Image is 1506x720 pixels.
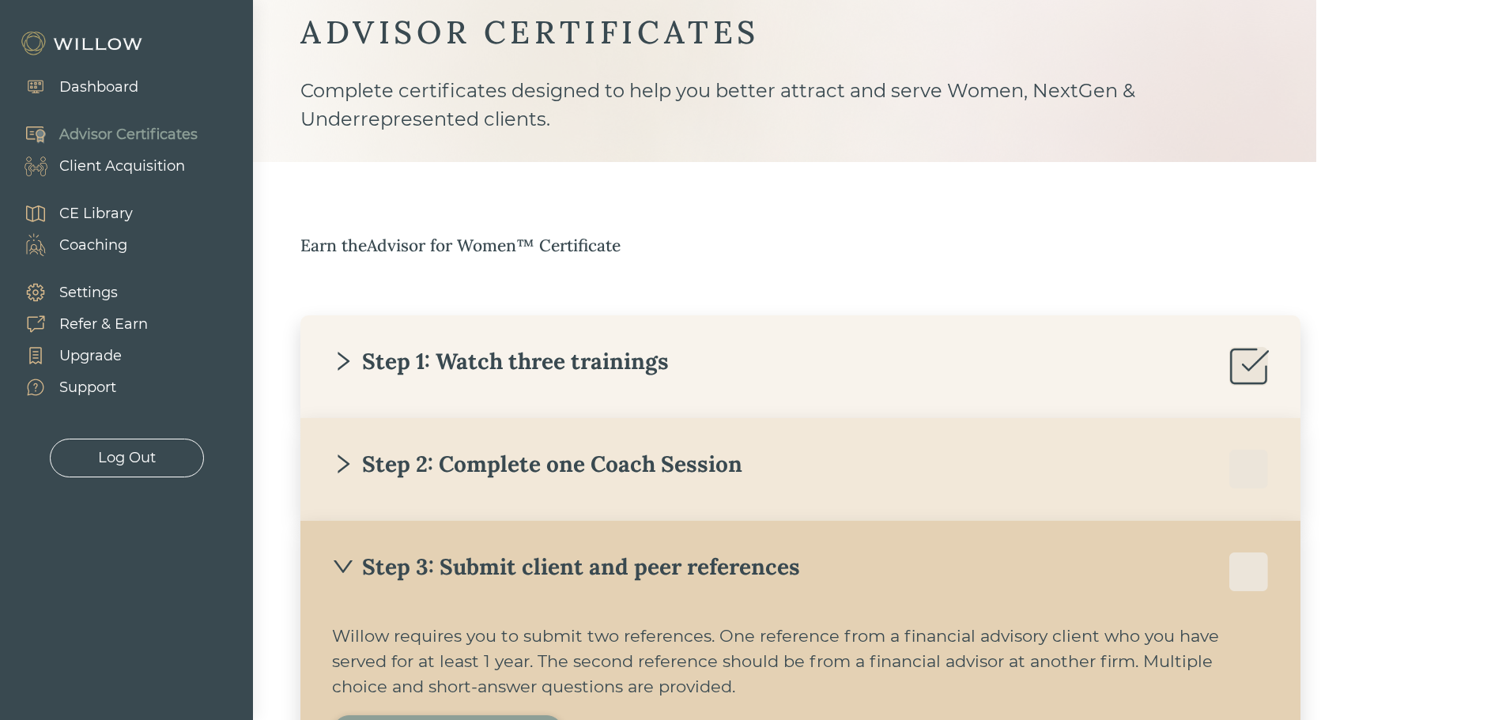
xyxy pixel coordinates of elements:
[8,229,133,261] a: Coaching
[300,233,1364,258] div: Earn the Advisor for Women™ Certificate
[332,350,354,372] span: right
[332,552,800,581] div: Step 3: Submit client and peer references
[8,308,148,340] a: Refer & Earn
[332,347,669,375] div: Step 1: Watch three trainings
[332,450,742,478] div: Step 2: Complete one Coach Session
[20,31,146,56] img: Willow
[8,198,133,229] a: CE Library
[59,235,127,256] div: Coaching
[59,377,116,398] div: Support
[332,453,354,475] span: right
[332,624,1269,699] div: Willow requires you to submit two references. One reference from a financial advisory client who ...
[300,77,1269,162] div: Complete certificates designed to help you better attract and serve Women, NextGen & Underreprese...
[300,12,1269,53] div: ADVISOR CERTIFICATES
[8,71,138,103] a: Dashboard
[98,447,156,469] div: Log Out
[8,119,198,150] a: Advisor Certificates
[59,124,198,145] div: Advisor Certificates
[59,282,118,303] div: Settings
[8,340,148,371] a: Upgrade
[332,556,354,578] span: down
[59,77,138,98] div: Dashboard
[59,203,133,224] div: CE Library
[8,277,148,308] a: Settings
[8,150,198,182] a: Client Acquisition
[59,345,122,367] div: Upgrade
[59,156,185,177] div: Client Acquisition
[59,314,148,335] div: Refer & Earn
